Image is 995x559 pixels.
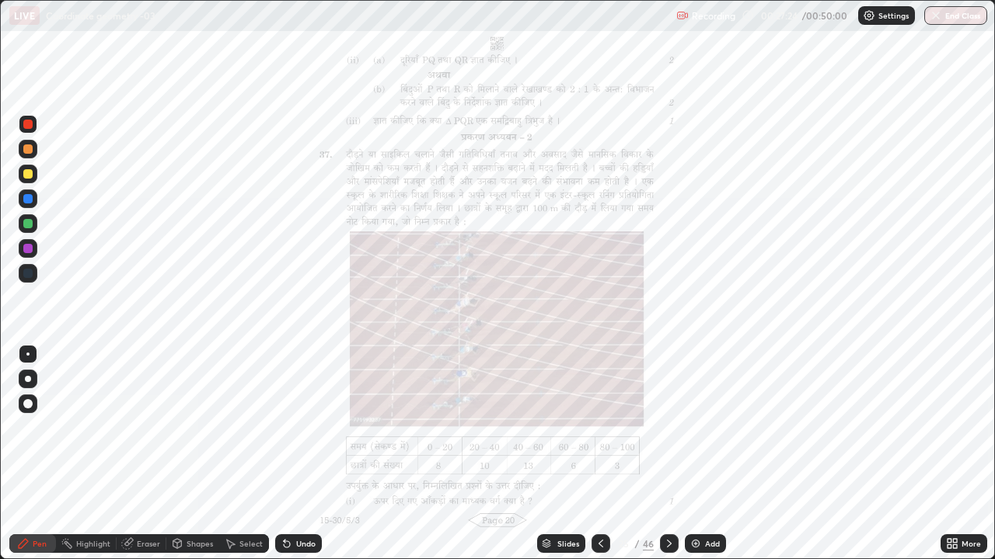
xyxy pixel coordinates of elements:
[76,540,110,547] div: Highlight
[239,540,263,547] div: Select
[643,536,654,550] div: 46
[930,9,942,22] img: end-class-cross
[187,540,213,547] div: Shapes
[962,540,981,547] div: More
[705,540,720,547] div: Add
[635,539,640,548] div: /
[33,540,47,547] div: Pen
[137,540,160,547] div: Eraser
[46,9,155,22] p: Coordinate geometry -03
[296,540,316,547] div: Undo
[676,9,689,22] img: recording.375f2c34.svg
[692,10,735,22] p: Recording
[616,539,632,548] div: 25
[924,6,987,25] button: End Class
[557,540,579,547] div: Slides
[878,12,909,19] p: Settings
[863,9,875,22] img: class-settings-icons
[14,9,35,22] p: LIVE
[690,537,702,550] img: add-slide-button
